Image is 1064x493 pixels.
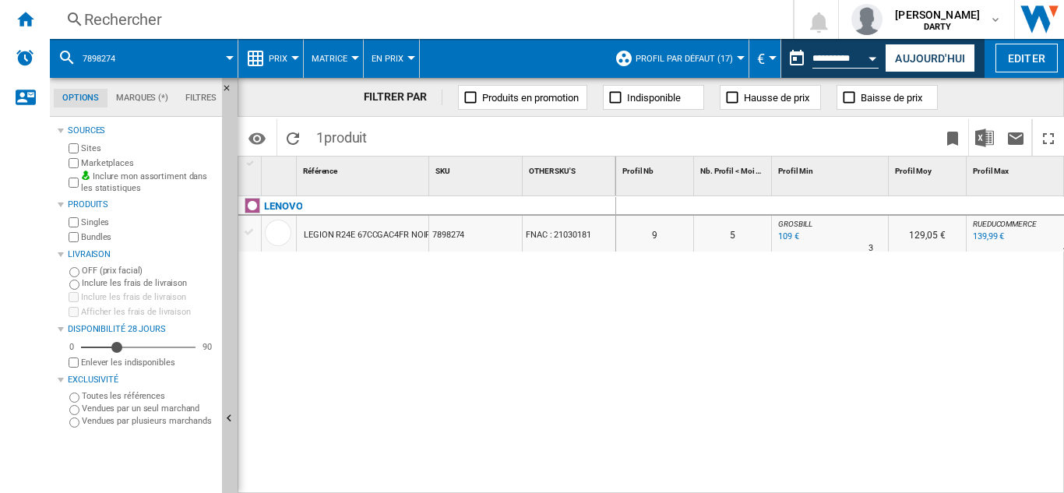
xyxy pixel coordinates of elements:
md-menu: Currency [749,39,781,78]
label: OFF (prix facial) [82,265,216,276]
md-tab-item: Marques (*) [107,89,177,107]
span: GROSBILL [778,220,812,228]
div: Sort None [619,157,693,181]
div: Prix [246,39,295,78]
label: Vendues par un seul marchand [82,403,216,414]
button: En Prix [372,39,411,78]
input: Vendues par un seul marchand [69,405,79,415]
button: € [757,39,773,78]
label: Afficher les frais de livraison [81,306,216,318]
div: Profil Nb Sort None [619,157,693,181]
div: FILTRER PAR [364,90,443,105]
div: Mise à jour : mardi 19 août 2025 00:00 [776,229,799,245]
div: 7898274 [58,39,230,78]
button: Open calendar [859,42,887,70]
span: Référence [303,167,337,175]
div: Sort None [775,157,888,181]
span: Hausse de prix [744,92,809,104]
input: Vendues par plusieurs marchands [69,417,79,428]
div: Cliquez pour filtrer sur cette marque [264,197,302,216]
md-tab-item: Filtres [177,89,225,107]
button: Aujourd'hui [885,44,975,72]
label: Inclure mon assortiment dans les statistiques [81,171,216,195]
span: OTHER SKU'S [529,167,576,175]
span: Profil Moy [895,167,932,175]
input: Inclure mon assortiment dans les statistiques [69,173,79,192]
button: Plein écran [1033,119,1064,156]
span: Nb. Profil < Moi [700,167,754,175]
div: Profil Moy Sort None [892,157,966,181]
div: 9 [616,216,693,252]
span: Profil Min [778,167,813,175]
button: Options [241,124,273,152]
div: Sort None [697,157,771,181]
button: Prix [269,39,295,78]
input: Afficher les frais de livraison [69,307,79,317]
div: Profil Min Sort None [775,157,888,181]
div: OTHER SKU'S Sort None [526,157,615,181]
input: Afficher les frais de livraison [69,357,79,368]
span: RUEDUCOMMERCE [973,220,1037,228]
label: Bundles [81,231,216,243]
span: Produits en promotion [482,92,579,104]
button: Matrice [312,39,355,78]
label: Marketplaces [81,157,216,169]
div: 5 [694,216,771,252]
span: En Prix [372,54,403,64]
span: produit [324,129,367,146]
button: Baisse de prix [837,85,938,110]
div: Sources [68,125,216,137]
button: Recharger [277,119,308,156]
span: Baisse de prix [861,92,922,104]
label: Sites [81,143,216,154]
span: 7898274 [83,54,115,64]
div: Ce rapport est basé sur une date antérieure à celle d'aujourd'hui. [781,39,882,78]
button: Télécharger au format Excel [969,119,1000,156]
input: Inclure les frais de livraison [69,280,79,290]
span: Indisponible [627,92,681,104]
span: Prix [269,54,287,64]
button: Hausse de prix [720,85,821,110]
input: Marketplaces [69,158,79,168]
md-tab-item: Options [54,89,107,107]
div: Référence Sort None [300,157,428,181]
input: Inclure les frais de livraison [69,292,79,302]
button: Masquer [222,78,241,106]
span: Profil Nb [622,167,654,175]
button: 7898274 [83,39,131,78]
div: Produits [68,199,216,211]
input: Toutes les références [69,393,79,403]
div: Livraison [68,248,216,261]
span: Matrice [312,54,347,64]
div: Sort None [892,157,966,181]
md-slider: Disponibilité [81,340,196,355]
div: LEGION R24E 67CCGAC4FR NOIR 24" [304,217,446,253]
div: 7898274 [429,216,522,252]
div: SKU Sort None [432,157,522,181]
div: Sort None [432,157,522,181]
label: Inclure les frais de livraison [82,277,216,289]
span: Profil Max [973,167,1009,175]
label: Enlever les indisponibles [81,357,216,368]
div: Sort None [526,157,615,181]
div: Sort None [265,157,296,181]
button: Créer un favoris [937,119,968,156]
img: mysite-bg-18x18.png [81,171,90,180]
label: Singles [81,217,216,228]
button: Indisponible [603,85,704,110]
input: OFF (prix facial) [69,267,79,277]
div: 90 [199,341,216,353]
img: alerts-logo.svg [16,48,34,67]
span: SKU [435,167,450,175]
img: excel-24x24.png [975,129,994,147]
div: 0 [65,341,78,353]
button: Profil par défaut (17) [636,39,741,78]
div: Rechercher [84,9,752,30]
div: Sort None [300,157,428,181]
div: Exclusivité [68,374,216,386]
label: Toutes les références [82,390,216,402]
button: md-calendar [781,43,812,74]
input: Bundles [69,232,79,242]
